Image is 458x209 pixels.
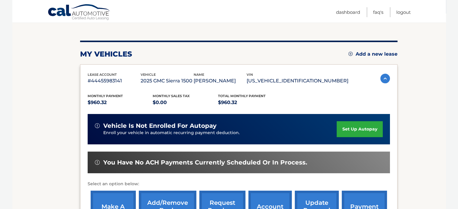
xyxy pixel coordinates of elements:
span: lease account [88,72,117,77]
p: $960.32 [88,98,153,107]
a: Logout [396,7,411,17]
p: Select an option below: [88,180,390,188]
p: $0.00 [153,98,218,107]
span: vehicle [141,72,156,77]
img: accordion-active.svg [380,74,390,83]
p: #44455983141 [88,77,141,85]
a: FAQ's [373,7,383,17]
span: Monthly Payment [88,94,123,98]
img: alert-white.svg [95,160,100,165]
p: [PERSON_NAME] [194,77,247,85]
span: Total Monthly Payment [218,94,266,98]
span: vehicle is not enrolled for autopay [103,122,217,130]
h2: my vehicles [80,50,132,59]
p: $960.32 [218,98,283,107]
a: Dashboard [336,7,360,17]
img: alert-white.svg [95,123,100,128]
p: [US_VEHICLE_IDENTIFICATION_NUMBER] [247,77,348,85]
a: Cal Automotive [48,4,111,21]
span: name [194,72,204,77]
span: vin [247,72,253,77]
p: Enroll your vehicle in automatic recurring payment deduction. [103,130,337,136]
span: You have no ACH payments currently scheduled or in process. [103,159,307,166]
p: 2025 GMC Sierra 1500 [141,77,194,85]
a: Add a new lease [348,51,397,57]
img: add.svg [348,52,353,56]
a: set up autopay [337,121,382,137]
span: Monthly sales Tax [153,94,190,98]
